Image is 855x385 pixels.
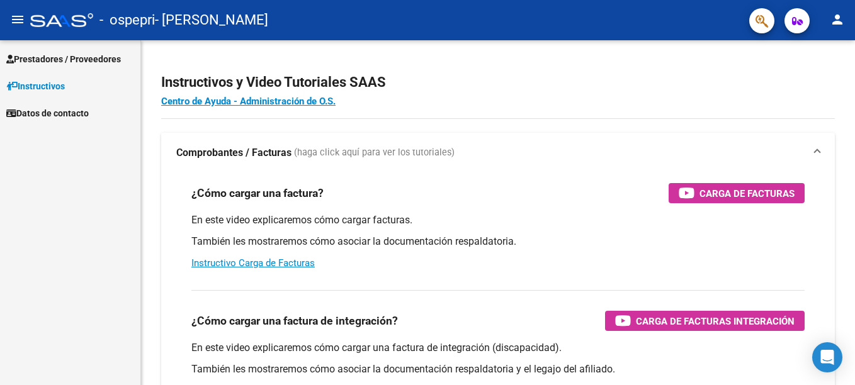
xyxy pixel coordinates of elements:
p: También les mostraremos cómo asociar la documentación respaldatoria y el legajo del afiliado. [191,362,805,376]
strong: Comprobantes / Facturas [176,146,292,160]
div: Open Intercom Messenger [812,342,842,372]
h3: ¿Cómo cargar una factura de integración? [191,312,398,330]
span: Prestadores / Proveedores [6,52,121,66]
p: También les mostraremos cómo asociar la documentación respaldatoria. [191,235,805,248]
span: Carga de Facturas [699,186,795,201]
h3: ¿Cómo cargar una factura? [191,184,324,202]
p: En este video explicaremos cómo cargar una factura de integración (discapacidad). [191,341,805,355]
span: Instructivos [6,79,65,93]
span: - ospepri [99,6,155,34]
span: Datos de contacto [6,106,89,120]
a: Instructivo Carga de Facturas [191,257,315,269]
span: (haga click aquí para ver los tutoriales) [294,146,455,160]
p: En este video explicaremos cómo cargar facturas. [191,213,805,227]
button: Carga de Facturas Integración [605,311,805,331]
span: - [PERSON_NAME] [155,6,268,34]
button: Carga de Facturas [669,183,805,203]
h2: Instructivos y Video Tutoriales SAAS [161,70,835,94]
mat-expansion-panel-header: Comprobantes / Facturas (haga click aquí para ver los tutoriales) [161,133,835,173]
mat-icon: person [830,12,845,27]
span: Carga de Facturas Integración [636,313,795,329]
a: Centro de Ayuda - Administración de O.S. [161,96,336,107]
mat-icon: menu [10,12,25,27]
